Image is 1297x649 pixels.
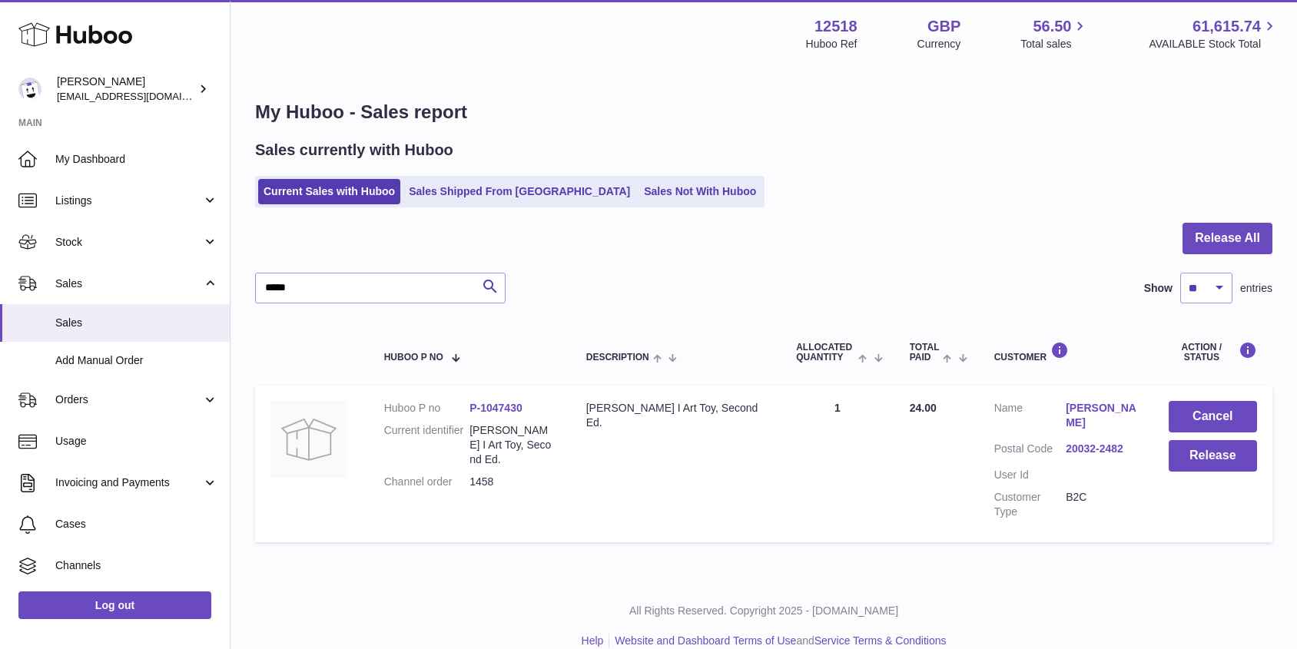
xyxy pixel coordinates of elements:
span: AVAILABLE Stock Total [1149,37,1279,51]
span: Usage [55,434,218,449]
strong: GBP [927,16,960,37]
dt: Customer Type [994,490,1066,519]
span: Sales [55,316,218,330]
span: Sales [55,276,202,291]
span: Cases [55,517,218,531]
span: Invoicing and Payments [55,475,202,490]
span: Total paid [910,343,940,363]
span: 56.50 [1033,16,1071,37]
a: Current Sales with Huboo [258,179,400,204]
a: Sales Not With Huboo [639,179,761,204]
strong: 12518 [814,16,857,37]
div: [PERSON_NAME] [57,75,195,104]
button: Cancel [1169,401,1257,432]
span: 61,615.74 [1193,16,1261,37]
span: Total sales [1020,37,1089,51]
dt: Name [994,401,1066,434]
span: Huboo P no [384,353,443,363]
dd: [PERSON_NAME] I Art Toy, Second Ed. [469,423,556,467]
img: caitlin@fancylamp.co [18,78,41,101]
a: Website and Dashboard Terms of Use [615,634,796,647]
div: Customer [994,342,1138,363]
span: Channels [55,558,218,573]
a: Service Terms & Conditions [814,634,947,647]
button: Release All [1183,223,1272,254]
a: Help [582,634,604,647]
label: Show [1144,281,1173,296]
a: Sales Shipped From [GEOGRAPHIC_DATA] [403,179,635,204]
a: [PERSON_NAME] [1066,401,1137,430]
dt: Huboo P no [384,401,470,416]
a: 20032-2482 [1066,442,1137,456]
span: 24.00 [910,402,937,414]
div: [PERSON_NAME] I Art Toy, Second Ed. [586,401,765,430]
dt: User Id [994,468,1066,482]
div: Currency [917,37,961,51]
a: P-1047430 [469,402,522,414]
div: Action / Status [1169,342,1257,363]
span: entries [1240,281,1272,296]
span: Stock [55,235,202,250]
span: Add Manual Order [55,353,218,368]
dt: Channel order [384,475,470,489]
h1: My Huboo - Sales report [255,100,1272,124]
span: Description [586,353,649,363]
dd: B2C [1066,490,1137,519]
a: Log out [18,591,211,619]
a: 61,615.74 AVAILABLE Stock Total [1149,16,1279,51]
a: 56.50 Total sales [1020,16,1089,51]
img: no-photo.jpg [270,401,347,478]
div: Huboo Ref [806,37,857,51]
dt: Postal Code [994,442,1066,460]
button: Release [1169,440,1257,472]
span: ALLOCATED Quantity [796,343,854,363]
dt: Current identifier [384,423,470,467]
li: and [609,634,946,648]
span: Listings [55,194,202,208]
h2: Sales currently with Huboo [255,140,453,161]
p: All Rights Reserved. Copyright 2025 - [DOMAIN_NAME] [243,604,1285,618]
span: My Dashboard [55,152,218,167]
span: [EMAIL_ADDRESS][DOMAIN_NAME] [57,90,226,102]
dd: 1458 [469,475,556,489]
td: 1 [781,386,894,541]
span: Orders [55,392,202,407]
